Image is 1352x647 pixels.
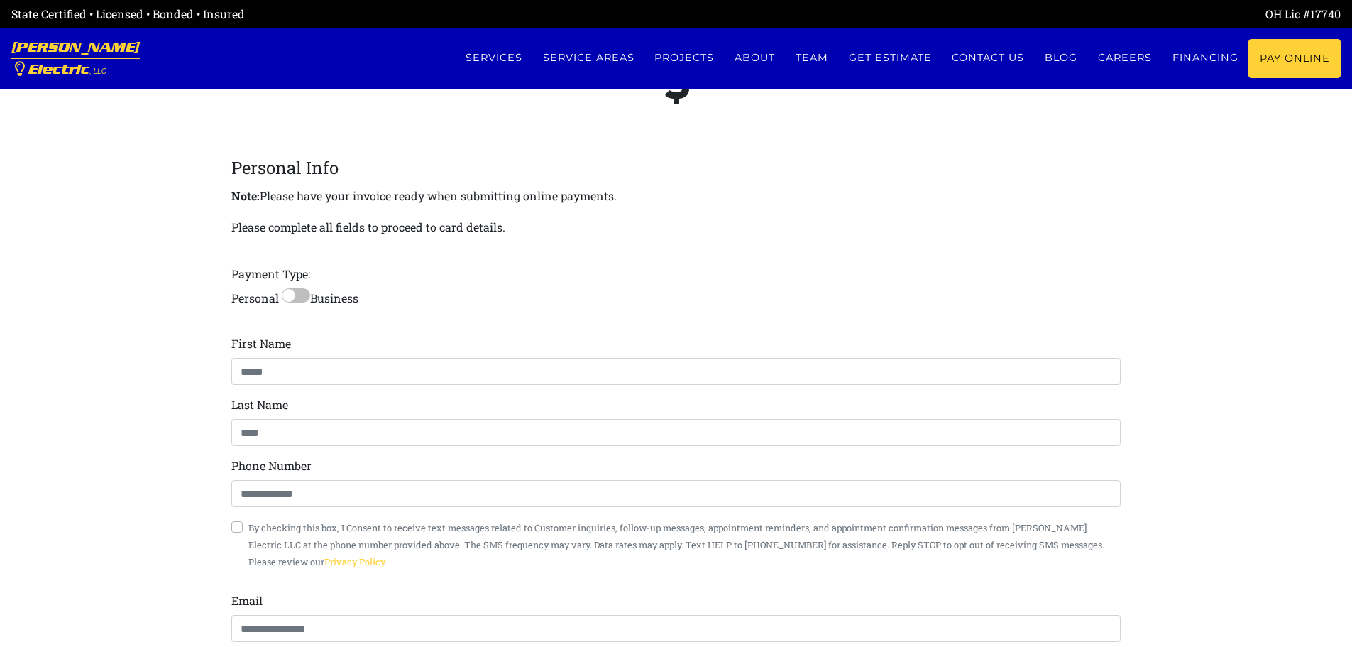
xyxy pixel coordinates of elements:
a: Pay Online [1248,39,1341,78]
small: By checking this box, I Consent to receive text messages related to Customer inquiries, follow-up... [248,522,1104,567]
p: Please complete all fields to proceed to card details. [231,217,505,237]
a: Projects [644,39,725,77]
a: About [725,39,786,77]
label: Email [231,592,263,609]
a: Service Areas [532,39,644,77]
a: Get estimate [838,39,942,77]
a: [PERSON_NAME] Electric, LLC [11,28,140,89]
a: Blog [1035,39,1088,77]
a: Privacy Policy [324,556,385,567]
a: Contact us [942,39,1035,77]
div: Personal Business [231,155,1121,642]
div: State Certified • Licensed • Bonded • Insured [11,6,676,23]
label: Phone Number [231,457,312,474]
legend: Personal Info [231,155,1121,180]
strong: Note: [231,188,260,203]
a: Team [786,39,839,77]
span: , LLC [89,67,106,75]
p: Please have your invoice ready when submitting online payments. [231,186,1121,206]
a: Financing [1162,39,1248,77]
label: Last Name [231,396,288,413]
label: Payment Type: [231,266,310,283]
a: Careers [1088,39,1163,77]
div: OH Lic #17740 [676,6,1341,23]
label: First Name [231,335,291,352]
a: Services [455,39,532,77]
